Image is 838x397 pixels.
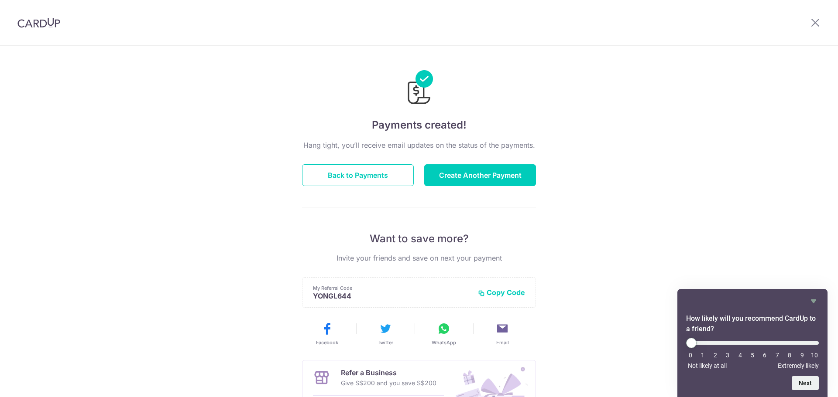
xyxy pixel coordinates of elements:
p: Hang tight, you’ll receive email updates on the status of the payments. [302,140,536,150]
span: Facebook [316,339,338,346]
li: 4 [736,352,745,359]
div: How likely will you recommend CardUp to a friend? Select an option from 0 to 10, with 0 being Not... [686,338,819,369]
button: Twitter [360,322,411,346]
button: Back to Payments [302,164,414,186]
span: Extremely likely [778,362,819,369]
button: Copy Code [478,288,525,297]
button: Email [477,322,528,346]
span: Twitter [378,339,393,346]
li: 7 [773,352,782,359]
p: YONGL644 [313,292,471,300]
button: Create Another Payment [424,164,536,186]
button: WhatsApp [418,322,470,346]
div: How likely will you recommend CardUp to a friend? Select an option from 0 to 10, with 0 being Not... [686,296,819,390]
li: 0 [686,352,695,359]
li: 6 [760,352,769,359]
p: Give S$200 and you save S$200 [341,378,436,388]
li: 8 [785,352,794,359]
li: 1 [698,352,707,359]
li: 5 [748,352,757,359]
p: My Referral Code [313,285,471,292]
li: 2 [711,352,720,359]
button: Facebook [301,322,353,346]
h4: Payments created! [302,117,536,133]
img: Payments [405,70,433,107]
span: WhatsApp [432,339,456,346]
button: Next question [792,376,819,390]
p: Refer a Business [341,367,436,378]
span: Not likely at all [688,362,727,369]
li: 3 [723,352,732,359]
span: Email [496,339,509,346]
li: 9 [798,352,807,359]
p: Want to save more? [302,232,536,246]
li: 10 [810,352,819,359]
h2: How likely will you recommend CardUp to a friend? Select an option from 0 to 10, with 0 being Not... [686,313,819,334]
img: CardUp [17,17,60,28]
button: Hide survey [808,296,819,306]
p: Invite your friends and save on next your payment [302,253,536,263]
